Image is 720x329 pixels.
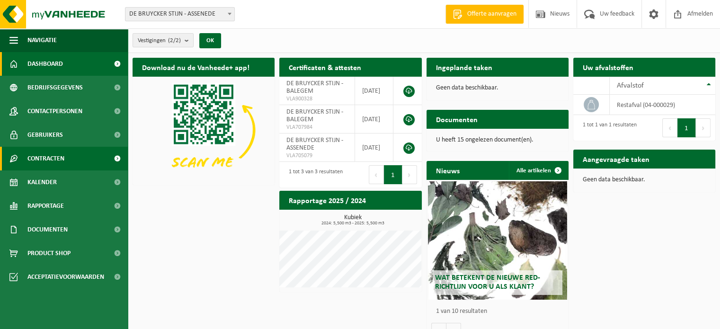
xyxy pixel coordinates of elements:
[286,108,343,123] span: DE BRUYCKER STIJN - BALEGEM
[279,58,371,76] h2: Certificaten & attesten
[286,152,347,160] span: VLA705079
[27,123,63,147] span: Gebruikers
[436,308,564,315] p: 1 van 10 resultaten
[125,8,234,21] span: DE BRUYCKER STIJN - ASSENEDE
[286,95,347,103] span: VLA900328
[284,214,421,226] h3: Kubiek
[677,118,696,137] button: 1
[27,265,104,289] span: Acceptatievoorwaarden
[138,34,181,48] span: Vestigingen
[286,124,347,131] span: VLA707984
[355,133,394,162] td: [DATE]
[355,77,394,105] td: [DATE]
[427,58,502,76] h2: Ingeplande taken
[133,58,259,76] h2: Download nu de Vanheede+ app!
[27,170,57,194] span: Kalender
[355,105,394,133] td: [DATE]
[284,164,343,185] div: 1 tot 3 van 3 resultaten
[27,147,64,170] span: Contracten
[428,181,567,300] a: Wat betekent de nieuwe RED-richtlijn voor u als klant?
[284,221,421,226] span: 2024: 5,500 m3 - 2025: 5,500 m3
[610,95,715,115] td: restafval (04-000029)
[27,28,57,52] span: Navigatie
[662,118,677,137] button: Previous
[465,9,519,19] span: Offerte aanvragen
[27,76,83,99] span: Bedrijfsgegevens
[509,161,568,180] a: Alle artikelen
[27,52,63,76] span: Dashboard
[199,33,221,48] button: OK
[27,194,64,218] span: Rapportage
[696,118,711,137] button: Next
[351,209,421,228] a: Bekijk rapportage
[133,77,275,183] img: Download de VHEPlus App
[436,85,559,91] p: Geen data beschikbaar.
[578,117,637,138] div: 1 tot 1 van 1 resultaten
[286,80,343,95] span: DE BRUYCKER STIJN - BALEGEM
[286,137,343,151] span: DE BRUYCKER STIJN - ASSENEDE
[583,177,706,183] p: Geen data beschikbaar.
[133,33,194,47] button: Vestigingen(2/2)
[427,110,487,128] h2: Documenten
[445,5,524,24] a: Offerte aanvragen
[435,274,540,291] span: Wat betekent de nieuwe RED-richtlijn voor u als klant?
[27,218,68,241] span: Documenten
[402,165,417,184] button: Next
[125,7,235,21] span: DE BRUYCKER STIJN - ASSENEDE
[573,150,659,168] h2: Aangevraagde taken
[436,137,559,143] p: U heeft 15 ongelezen document(en).
[279,191,375,209] h2: Rapportage 2025 / 2024
[384,165,402,184] button: 1
[27,241,71,265] span: Product Shop
[369,165,384,184] button: Previous
[573,58,643,76] h2: Uw afvalstoffen
[427,161,469,179] h2: Nieuws
[617,82,644,89] span: Afvalstof
[27,99,82,123] span: Contactpersonen
[168,37,181,44] count: (2/2)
